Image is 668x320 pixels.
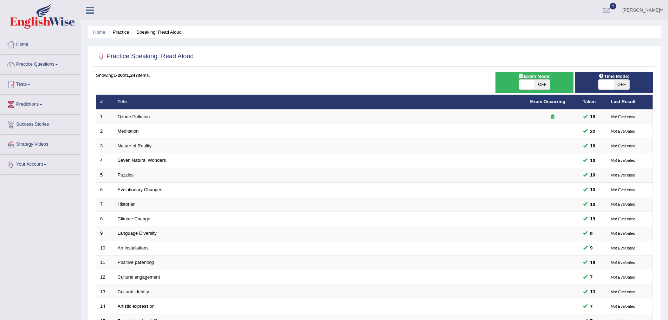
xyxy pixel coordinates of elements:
small: Not Evaluated [611,173,635,177]
td: 1 [96,109,114,124]
a: Nature of Reality [118,143,152,148]
span: Exam Mode: [515,73,553,80]
span: OFF [534,80,550,89]
td: 14 [96,299,114,314]
td: 4 [96,153,114,168]
b: 1-20 [114,73,123,78]
a: Home [93,29,105,35]
td: 5 [96,168,114,183]
span: You can still take this question [588,201,598,208]
a: Home [0,35,80,52]
th: # [96,95,114,109]
span: You can still take this question [588,142,598,149]
span: You can still take this question [588,171,598,179]
h2: Practice Speaking: Read Aloud [96,51,194,62]
li: Practice [106,29,129,35]
a: Exam Occurring [530,99,565,104]
a: Historian [118,201,136,207]
a: Ozone Pollution [118,114,150,119]
span: You can still take this question [588,215,598,222]
small: Not Evaluated [611,115,635,119]
a: Seven Natural Wonders [118,158,166,163]
a: Climate Change [118,216,150,221]
small: Not Evaluated [611,217,635,221]
span: You can still take this question [588,273,596,281]
a: Strategy Videos [0,135,80,152]
small: Not Evaluated [611,246,635,250]
span: You can still take this question [588,303,596,310]
th: Title [114,95,526,109]
a: Predictions [0,95,80,112]
span: You can still take this question [588,259,598,266]
td: 12 [96,270,114,285]
span: 9 [610,3,617,9]
td: 2 [96,124,114,139]
a: Success Stories [0,115,80,132]
small: Not Evaluated [611,129,635,133]
td: 9 [96,226,114,241]
small: Not Evaluated [611,202,635,206]
div: Exam occurring question [530,114,575,120]
a: Tests [0,75,80,92]
span: You can still take this question [588,288,598,295]
b: 1,247 [127,73,138,78]
td: 6 [96,182,114,197]
span: You can still take this question [588,230,596,237]
span: You can still take this question [588,113,598,120]
th: Taken [579,95,607,109]
span: You can still take this question [588,186,598,193]
span: You can still take this question [588,244,596,252]
a: Language Diversity [118,231,157,236]
a: Artistic expression [118,304,155,309]
th: Last Result [607,95,653,109]
td: 13 [96,285,114,299]
span: OFF [614,80,629,89]
td: 7 [96,197,114,212]
small: Not Evaluated [611,188,635,192]
div: Show exams occurring in exams [495,72,573,93]
a: Evolutionary Changes [118,187,162,192]
small: Not Evaluated [611,231,635,235]
span: You can still take this question [588,128,598,135]
td: 3 [96,139,114,153]
div: Showing of items. [96,72,653,79]
a: Cultural identity [118,289,149,294]
td: 8 [96,212,114,226]
td: 11 [96,255,114,270]
small: Not Evaluated [611,260,635,265]
small: Not Evaluated [611,304,635,308]
li: Speaking: Read Aloud [130,29,182,35]
a: Practice Questions [0,55,80,72]
small: Not Evaluated [611,275,635,279]
td: 10 [96,241,114,255]
a: Your Account [0,155,80,172]
a: Positive parenting [118,260,154,265]
a: Meditation [118,128,139,134]
span: Time Mode: [596,73,632,80]
small: Not Evaluated [611,144,635,148]
span: You can still take this question [588,157,598,164]
small: Not Evaluated [611,290,635,294]
small: Not Evaluated [611,158,635,162]
a: Puzzles [118,172,134,178]
a: Art installations [118,245,149,251]
a: Cultural engagement [118,274,160,280]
